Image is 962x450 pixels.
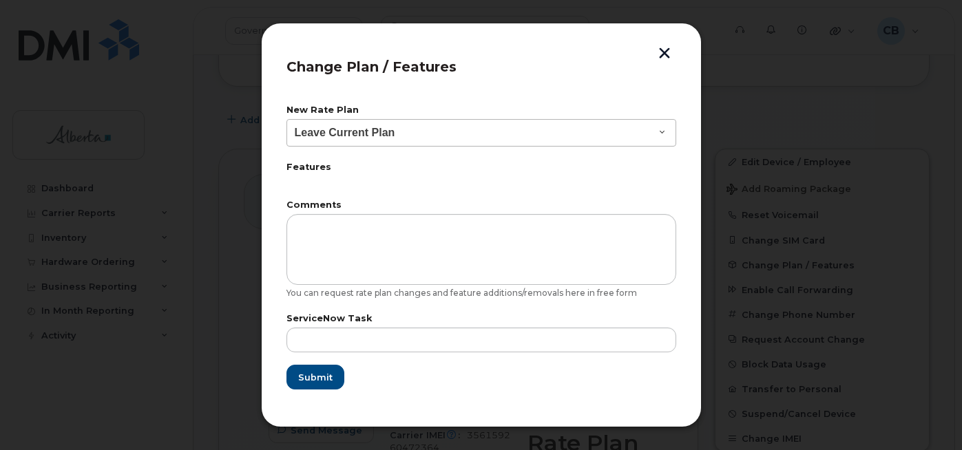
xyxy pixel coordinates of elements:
label: Features [286,163,676,172]
div: You can request rate plan changes and feature additions/removals here in free form [286,288,676,299]
label: New Rate Plan [286,106,676,115]
button: Submit [286,365,344,389]
span: Submit [298,371,333,384]
label: Comments [286,201,676,210]
span: Change Plan / Features [286,58,457,75]
label: ServiceNow Task [286,314,676,323]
